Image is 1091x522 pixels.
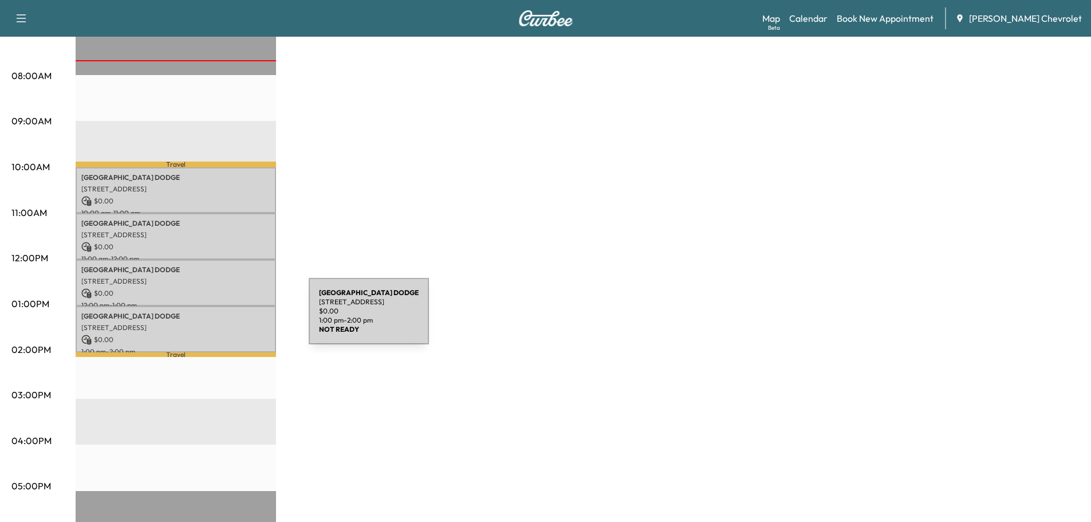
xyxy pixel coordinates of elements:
a: Book New Appointment [837,11,934,25]
span: [PERSON_NAME] Chevrolet [969,11,1082,25]
p: 10:00 am - 11:00 am [81,209,270,218]
p: [STREET_ADDRESS] [81,185,270,194]
p: 1:00 pm - 2:00 pm [81,347,270,356]
p: [STREET_ADDRESS] [81,323,270,332]
p: 02:00PM [11,343,51,356]
p: 12:00PM [11,251,48,265]
p: [STREET_ADDRESS] [81,230,270,240]
p: 05:00PM [11,479,51,493]
p: $ 0.00 [81,196,270,206]
p: Travel [76,352,276,357]
a: MapBeta [762,11,780,25]
a: Calendar [789,11,828,25]
p: 12:00 pm - 1:00 pm [81,301,270,310]
p: [GEOGRAPHIC_DATA] DODGE [81,219,270,228]
p: [STREET_ADDRESS] [81,277,270,286]
p: $ 0.00 [81,288,270,299]
p: 04:00PM [11,434,52,448]
p: 10:00AM [11,160,50,174]
p: 08:00AM [11,69,52,83]
p: [GEOGRAPHIC_DATA] DODGE [81,265,270,274]
p: 11:00AM [11,206,47,219]
p: 01:00PM [11,297,49,311]
p: $ 0.00 [81,242,270,252]
p: 11:00 am - 12:00 pm [81,254,270,264]
p: [GEOGRAPHIC_DATA] DODGE [81,312,270,321]
p: [GEOGRAPHIC_DATA] DODGE [81,173,270,182]
p: 09:00AM [11,114,52,128]
div: Beta [768,23,780,32]
p: 03:00PM [11,388,51,402]
p: Travel [76,162,276,167]
p: $ 0.00 [81,335,270,345]
img: Curbee Logo [518,10,573,26]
